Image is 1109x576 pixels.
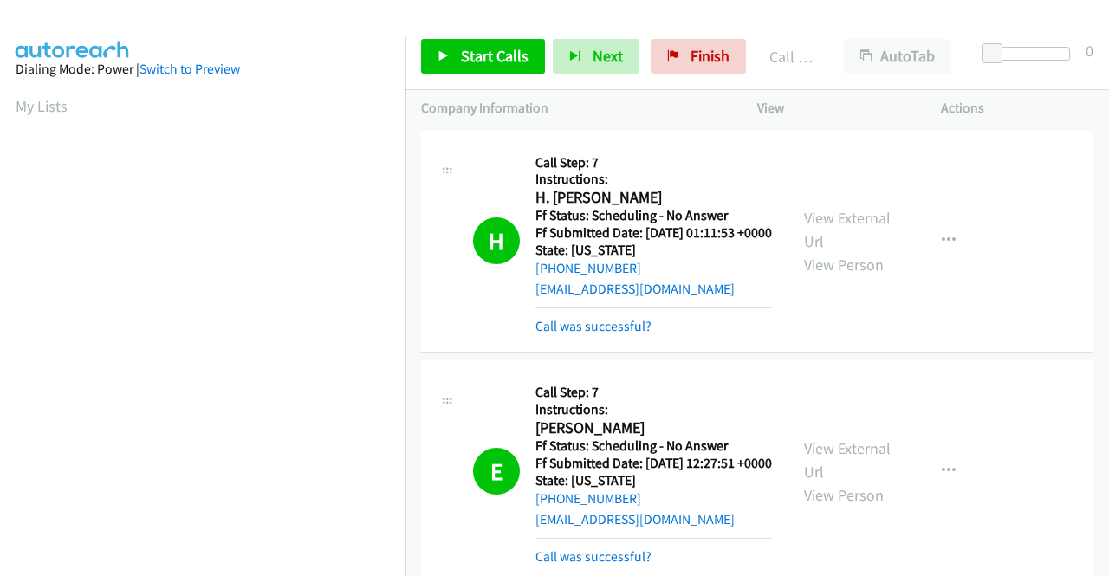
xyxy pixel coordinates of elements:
[535,384,772,401] h5: Call Step: 7
[535,188,767,208] h2: H. [PERSON_NAME]
[757,98,910,119] p: View
[535,171,772,188] h5: Instructions:
[473,448,520,495] h1: E
[16,59,390,80] div: Dialing Mode: Power |
[804,208,891,251] a: View External Url
[769,45,813,68] p: Call Completed
[535,437,772,455] h5: Ff Status: Scheduling - No Answer
[691,46,730,66] span: Finish
[461,46,529,66] span: Start Calls
[535,455,772,472] h5: Ff Submitted Date: [DATE] 12:27:51 +0000
[421,39,545,74] a: Start Calls
[139,61,240,77] a: Switch to Preview
[593,46,623,66] span: Next
[553,39,639,74] button: Next
[535,318,652,334] a: Call was successful?
[844,39,951,74] button: AutoTab
[1086,39,1093,62] div: 0
[535,281,735,297] a: [EMAIL_ADDRESS][DOMAIN_NAME]
[535,260,641,276] a: [PHONE_NUMBER]
[651,39,746,74] a: Finish
[535,548,652,565] a: Call was successful?
[804,255,884,275] a: View Person
[421,98,726,119] p: Company Information
[941,98,1093,119] p: Actions
[16,96,68,116] a: My Lists
[535,418,767,438] h2: [PERSON_NAME]
[804,485,884,505] a: View Person
[535,224,772,242] h5: Ff Submitted Date: [DATE] 01:11:53 +0000
[535,154,772,172] h5: Call Step: 7
[535,207,772,224] h5: Ff Status: Scheduling - No Answer
[473,217,520,264] h1: H
[535,511,735,527] a: [EMAIL_ADDRESS][DOMAIN_NAME]
[804,438,891,482] a: View External Url
[1060,219,1109,357] iframe: Resource Center
[535,401,772,418] h5: Instructions:
[535,490,641,507] a: [PHONE_NUMBER]
[535,242,772,259] h5: State: [US_STATE]
[535,472,772,489] h5: State: [US_STATE]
